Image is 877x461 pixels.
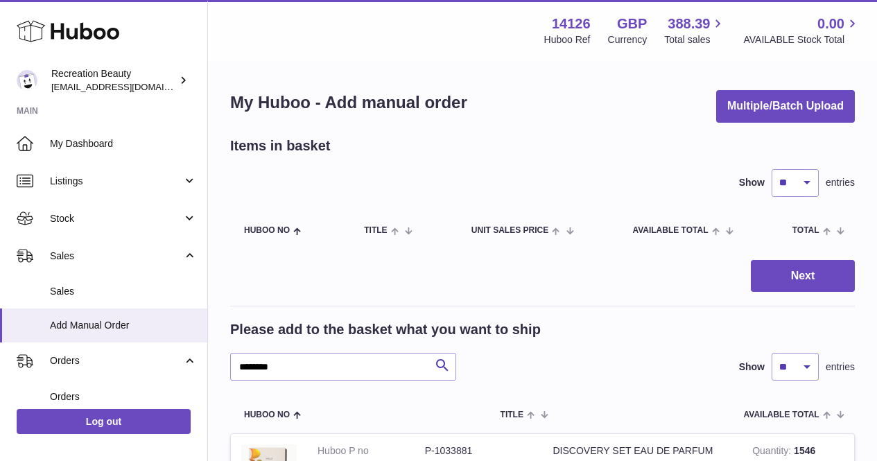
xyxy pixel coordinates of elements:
[17,409,191,434] a: Log out
[230,137,331,155] h2: Items in basket
[50,285,197,298] span: Sales
[826,360,855,374] span: entries
[632,226,708,235] span: AVAILABLE Total
[739,360,765,374] label: Show
[364,226,387,235] span: Title
[318,444,425,458] dt: Huboo P no
[50,212,182,225] span: Stock
[751,260,855,293] button: Next
[668,15,710,33] span: 388.39
[664,33,726,46] span: Total sales
[51,67,176,94] div: Recreation Beauty
[552,15,591,33] strong: 14126
[544,33,591,46] div: Huboo Ref
[50,390,197,403] span: Orders
[425,444,532,458] dd: P-1033881
[230,92,467,114] h1: My Huboo - Add manual order
[50,319,197,332] span: Add Manual Order
[792,226,819,235] span: Total
[617,15,647,33] strong: GBP
[50,250,182,263] span: Sales
[817,15,844,33] span: 0.00
[743,15,860,46] a: 0.00 AVAILABLE Stock Total
[501,410,523,419] span: Title
[752,445,794,460] strong: Quantity
[244,226,290,235] span: Huboo no
[230,320,541,339] h2: Please add to the basket what you want to ship
[50,137,197,150] span: My Dashboard
[826,176,855,189] span: entries
[664,15,726,46] a: 388.39 Total sales
[743,33,860,46] span: AVAILABLE Stock Total
[50,175,182,188] span: Listings
[50,354,182,367] span: Orders
[716,90,855,123] button: Multiple/Batch Upload
[17,70,37,91] img: production@recreationbeauty.com
[739,176,765,189] label: Show
[608,33,648,46] div: Currency
[244,410,290,419] span: Huboo no
[51,81,204,92] span: [EMAIL_ADDRESS][DOMAIN_NAME]
[471,226,548,235] span: Unit Sales Price
[744,410,819,419] span: AVAILABLE Total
